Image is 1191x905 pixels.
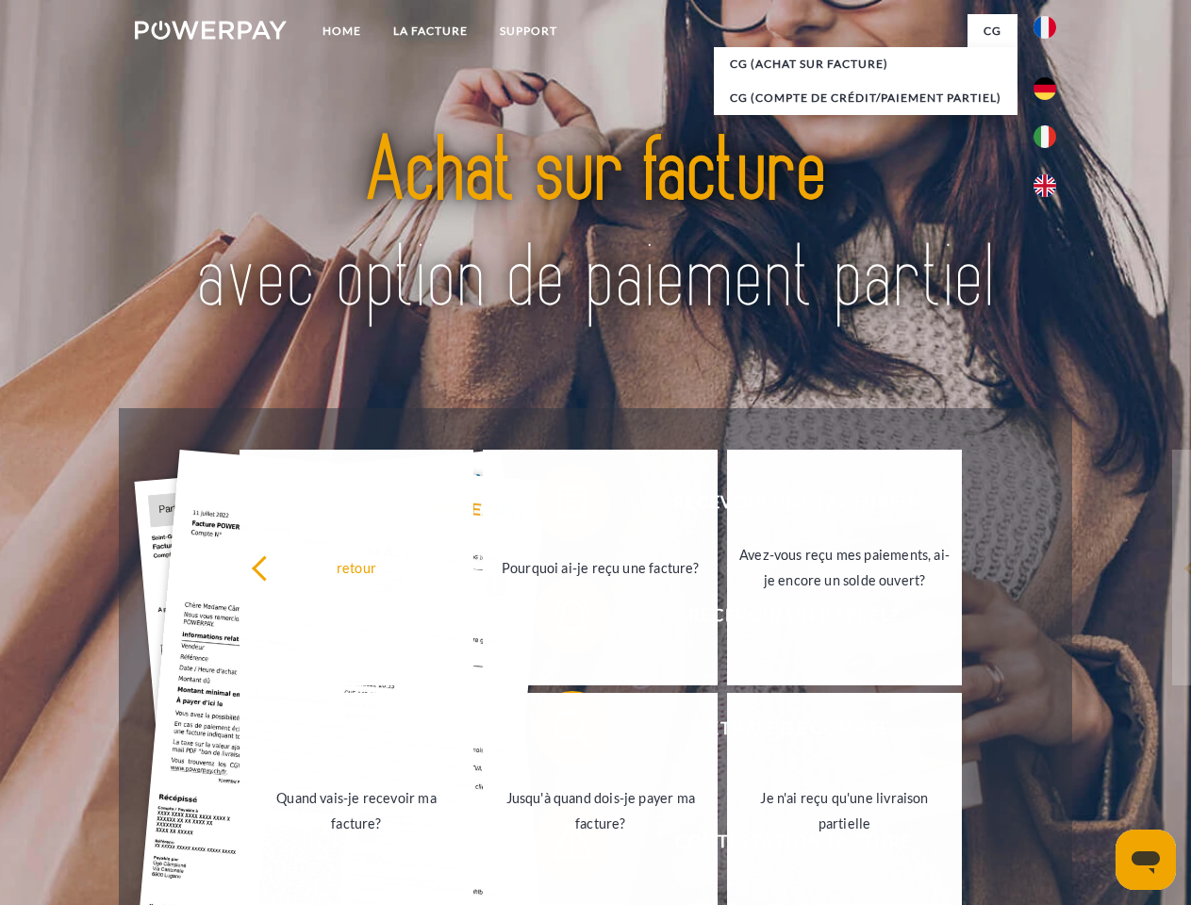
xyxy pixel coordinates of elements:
a: Support [484,14,573,48]
div: Pourquoi ai-je reçu une facture? [494,554,706,580]
img: de [1034,77,1056,100]
a: CG (Compte de crédit/paiement partiel) [714,81,1017,115]
a: CG (achat sur facture) [714,47,1017,81]
img: logo-powerpay-white.svg [135,21,287,40]
a: CG [968,14,1017,48]
a: Home [306,14,377,48]
div: Quand vais-je recevoir ma facture? [251,785,463,836]
iframe: Bouton de lancement de la fenêtre de messagerie [1116,830,1176,890]
div: retour [251,554,463,580]
div: Je n'ai reçu qu'une livraison partielle [738,785,951,836]
div: Jusqu'à quand dois-je payer ma facture? [494,785,706,836]
img: it [1034,125,1056,148]
div: Avez-vous reçu mes paiements, ai-je encore un solde ouvert? [738,542,951,593]
img: fr [1034,16,1056,39]
a: Avez-vous reçu mes paiements, ai-je encore un solde ouvert? [727,450,962,685]
img: title-powerpay_fr.svg [180,90,1011,361]
img: en [1034,174,1056,197]
a: LA FACTURE [377,14,484,48]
